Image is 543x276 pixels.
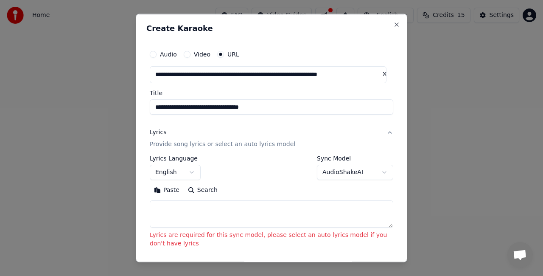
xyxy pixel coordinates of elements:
label: Sync Model [317,155,393,161]
label: Audio [160,51,177,57]
label: URL [227,51,239,57]
button: Search [184,183,222,197]
label: Lyrics Language [150,155,201,161]
div: Lyrics [150,128,166,137]
button: Paste [150,183,184,197]
div: LyricsProvide song lyrics or select an auto lyrics model [150,155,393,254]
h2: Create Karaoke [146,25,397,32]
label: Video [194,51,210,57]
label: Title [150,90,393,96]
p: Provide song lyrics or select an auto lyrics model [150,140,295,148]
button: LyricsProvide song lyrics or select an auto lyrics model [150,121,393,155]
p: Lyrics are required for this sync model, please select an auto lyrics model if you don't have lyrics [150,231,393,248]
